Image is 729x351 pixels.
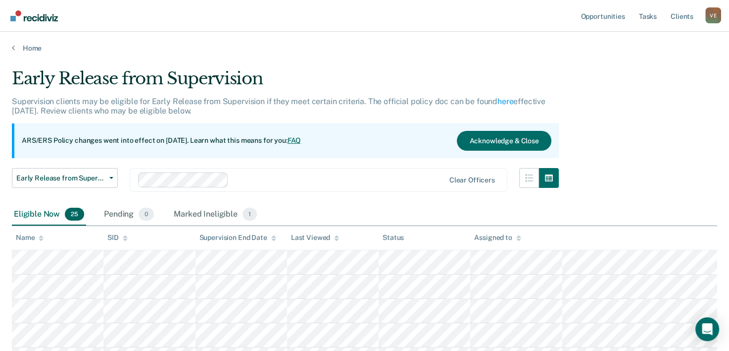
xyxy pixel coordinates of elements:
div: Supervision End Date [199,234,276,242]
button: Profile dropdown button [705,7,721,23]
div: Clear officers [449,176,495,184]
div: SID [107,234,128,242]
div: Status [383,234,404,242]
a: here [497,97,513,106]
p: ARS/ERS Policy changes went into effect on [DATE]. Learn what this means for you: [22,136,301,146]
div: Eligible Now25 [12,204,86,226]
div: Name [16,234,44,242]
div: Pending0 [102,204,156,226]
div: Last Viewed [291,234,339,242]
p: Supervision clients may be eligible for Early Release from Supervision if they meet certain crite... [12,97,545,116]
img: Recidiviz [10,10,58,21]
span: Early Release from Supervision [16,174,105,182]
div: Assigned to [474,234,521,242]
button: Early Release from Supervision [12,168,118,188]
div: Open Intercom Messenger [695,317,719,341]
span: 25 [65,208,84,221]
button: Acknowledge & Close [457,131,551,151]
a: Home [12,44,717,53]
span: 0 [139,208,154,221]
div: V E [705,7,721,23]
div: Early Release from Supervision [12,68,559,97]
span: 1 [243,208,257,221]
a: FAQ [288,136,301,144]
div: Marked Ineligible1 [172,204,259,226]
